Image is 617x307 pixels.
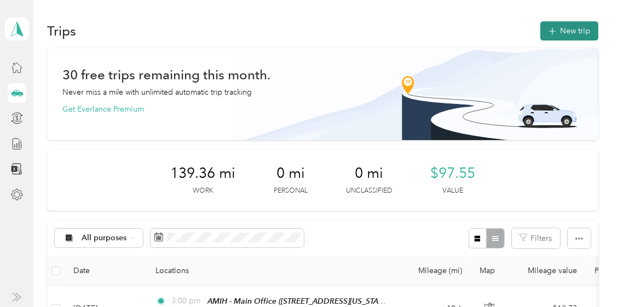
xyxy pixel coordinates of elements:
h1: 30 free trips remaining this month. [62,69,270,80]
button: Filters [512,228,560,248]
button: Get Everlance Premium [62,103,144,115]
span: 139.36 mi [170,165,235,182]
span: 3:00 pm [171,295,203,307]
span: AMIH - Main Office ([STREET_ADDRESS][US_STATE]) [207,297,390,306]
span: 0 mi [355,165,383,182]
p: Work [193,186,213,196]
th: Map [471,256,509,286]
iframe: Everlance-gr Chat Button Frame [556,246,617,307]
th: Mileage value [509,256,586,286]
button: New trip [540,21,598,40]
th: Locations [147,256,399,286]
span: 0 mi [276,165,305,182]
p: Personal [274,186,308,196]
p: Unclassified [346,186,392,196]
h1: Trips [47,25,76,37]
th: Date [65,256,147,286]
p: Never miss a mile with unlimited automatic trip tracking [62,86,252,98]
th: Mileage (mi) [399,256,471,286]
span: $97.55 [430,165,475,182]
p: Value [442,186,463,196]
img: Banner [232,48,598,140]
span: All purposes [82,234,127,242]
